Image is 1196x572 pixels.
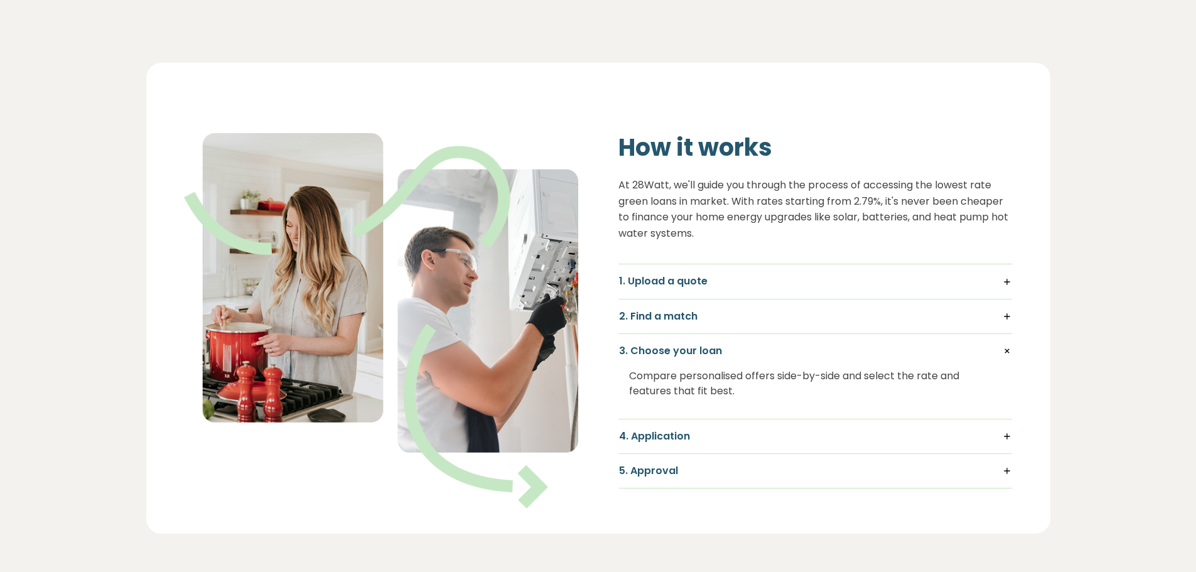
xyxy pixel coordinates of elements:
[619,310,1012,323] h5: 2. Find a match
[618,133,1013,162] h2: How it works
[629,359,1002,409] div: Compare personalised offers side-by-side and select the rate and features that fit best.
[619,344,1012,358] h5: 3. Choose your loan
[619,464,1012,478] h5: 5. Approval
[184,133,578,508] img: Illustration showing finance steps
[619,274,1012,288] h5: 1. Upload a quote
[618,177,1013,241] p: At 28Watt, we'll guide you through the process of accessing the lowest rate green loans in market...
[619,429,1012,443] h5: 4. Application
